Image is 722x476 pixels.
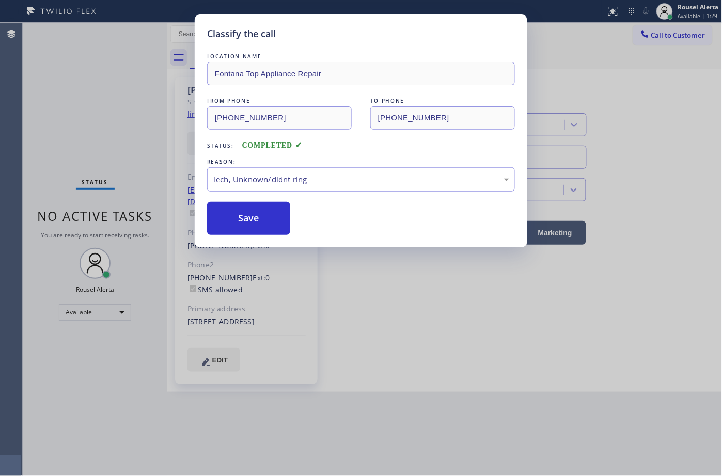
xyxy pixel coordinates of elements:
[207,51,515,62] div: LOCATION NAME
[207,202,290,235] button: Save
[207,27,276,41] h5: Classify the call
[242,141,302,149] span: COMPLETED
[207,106,352,130] input: From phone
[207,142,234,149] span: Status:
[207,156,515,167] div: REASON:
[207,96,352,106] div: FROM PHONE
[370,96,515,106] div: TO PHONE
[213,173,509,185] div: Tech, Unknown/didnt ring
[370,106,515,130] input: To phone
